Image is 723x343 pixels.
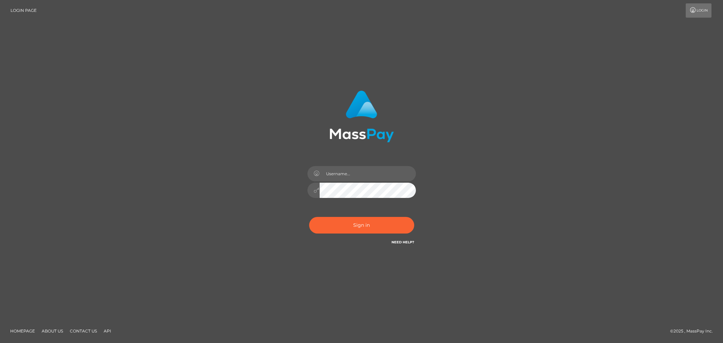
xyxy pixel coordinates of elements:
a: About Us [39,326,66,336]
img: MassPay Login [329,90,394,142]
a: Need Help? [391,240,414,244]
button: Sign in [309,217,414,234]
input: Username... [320,166,416,181]
div: © 2025 , MassPay Inc. [670,327,718,335]
a: Login Page [11,3,37,18]
a: API [101,326,114,336]
a: Homepage [7,326,38,336]
a: Login [686,3,711,18]
a: Contact Us [67,326,100,336]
